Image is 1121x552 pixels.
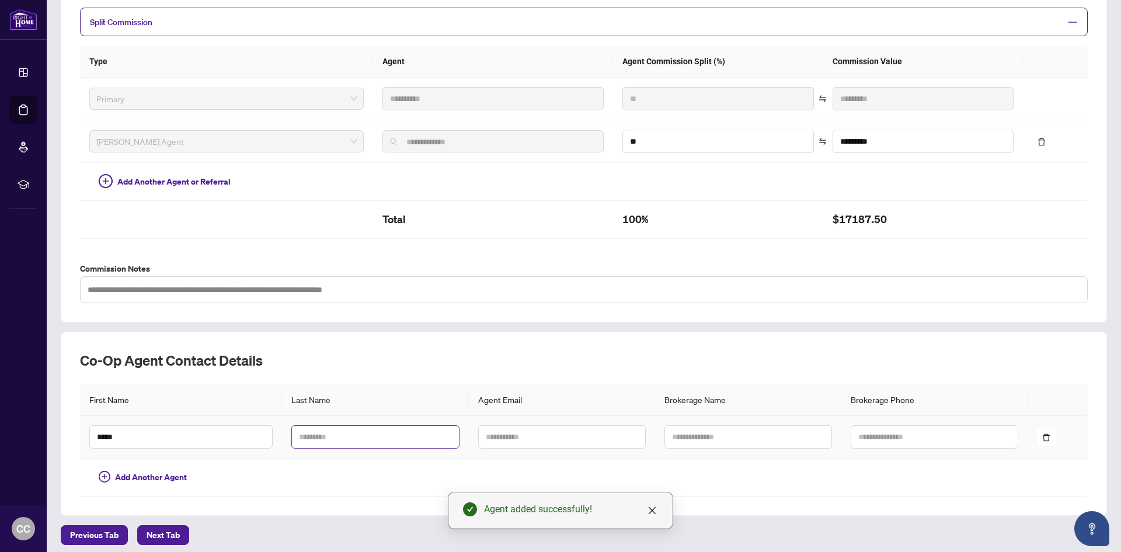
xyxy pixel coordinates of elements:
button: Previous Tab [61,525,128,545]
div: Split Commission [80,8,1088,36]
img: search_icon [390,138,397,145]
img: logo [9,9,37,30]
th: Last Name [282,384,468,416]
div: Agent added successfully! [484,502,658,516]
span: check-circle [463,502,477,516]
span: plus-circle [99,174,113,188]
span: delete [1042,433,1050,442]
span: delete [1038,138,1046,146]
span: RAHR Agent [96,133,357,150]
button: Add Another Agent [89,468,196,487]
th: Brokerage Phone [841,384,1028,416]
span: plus-circle [99,471,110,482]
th: Agent Commission Split (%) [613,46,823,78]
a: Close [646,504,659,517]
h2: $17187.50 [833,210,1014,229]
span: Split Commission [90,17,152,27]
h2: Co-op Agent Contact Details [80,351,1088,370]
button: Add Another Agent or Referral [89,172,240,191]
label: Commission Notes [80,262,1088,275]
span: close [647,506,657,515]
span: swap [819,137,827,145]
th: Brokerage Name [655,384,841,416]
span: Next Tab [147,526,180,544]
th: Type [80,46,373,78]
h2: 100% [622,210,814,229]
span: minus [1067,17,1078,27]
th: First Name [80,384,282,416]
th: Agent [373,46,614,78]
span: Add Another Agent or Referral [117,175,231,188]
button: Next Tab [137,525,189,545]
span: CC [16,520,30,537]
th: Commission Value [823,46,1023,78]
span: Add Another Agent [115,471,187,484]
span: Primary [96,90,357,107]
span: swap [819,95,827,103]
button: Open asap [1074,511,1109,546]
span: Previous Tab [70,526,119,544]
h2: Total [382,210,604,229]
th: Agent Email [469,384,655,416]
